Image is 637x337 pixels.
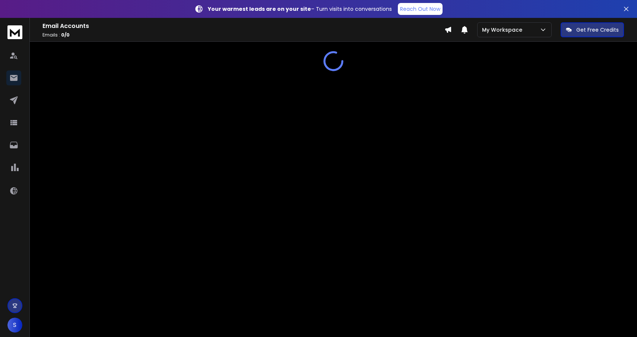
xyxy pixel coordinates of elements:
button: Get Free Credits [561,22,624,37]
strong: Your warmest leads are on your site [208,5,311,13]
p: – Turn visits into conversations [208,5,392,13]
img: logo [7,25,22,39]
p: Emails : [42,32,444,38]
h1: Email Accounts [42,22,444,31]
p: Get Free Credits [576,26,619,34]
button: S [7,318,22,333]
p: My Workspace [482,26,525,34]
a: Reach Out Now [398,3,443,15]
p: Reach Out Now [400,5,440,13]
span: 0 / 0 [61,32,70,38]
